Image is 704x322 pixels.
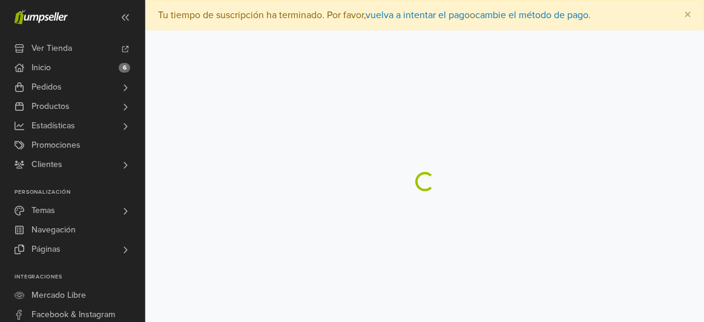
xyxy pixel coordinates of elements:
[31,240,61,259] span: Páginas
[31,39,72,58] span: Ver Tienda
[31,136,81,155] span: Promociones
[31,220,76,240] span: Navegación
[31,77,62,97] span: Pedidos
[31,155,62,174] span: Clientes
[31,201,55,220] span: Temas
[672,1,703,30] button: Close
[15,189,145,196] p: Personalización
[684,6,691,24] span: ×
[366,9,470,21] a: vuelva a intentar el pago
[475,9,588,21] a: cambie el método de pago
[15,274,145,281] p: Integraciones
[119,63,130,73] span: 6
[31,286,86,305] span: Mercado Libre
[31,97,70,116] span: Productos
[31,58,51,77] span: Inicio
[31,116,75,136] span: Estadísticas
